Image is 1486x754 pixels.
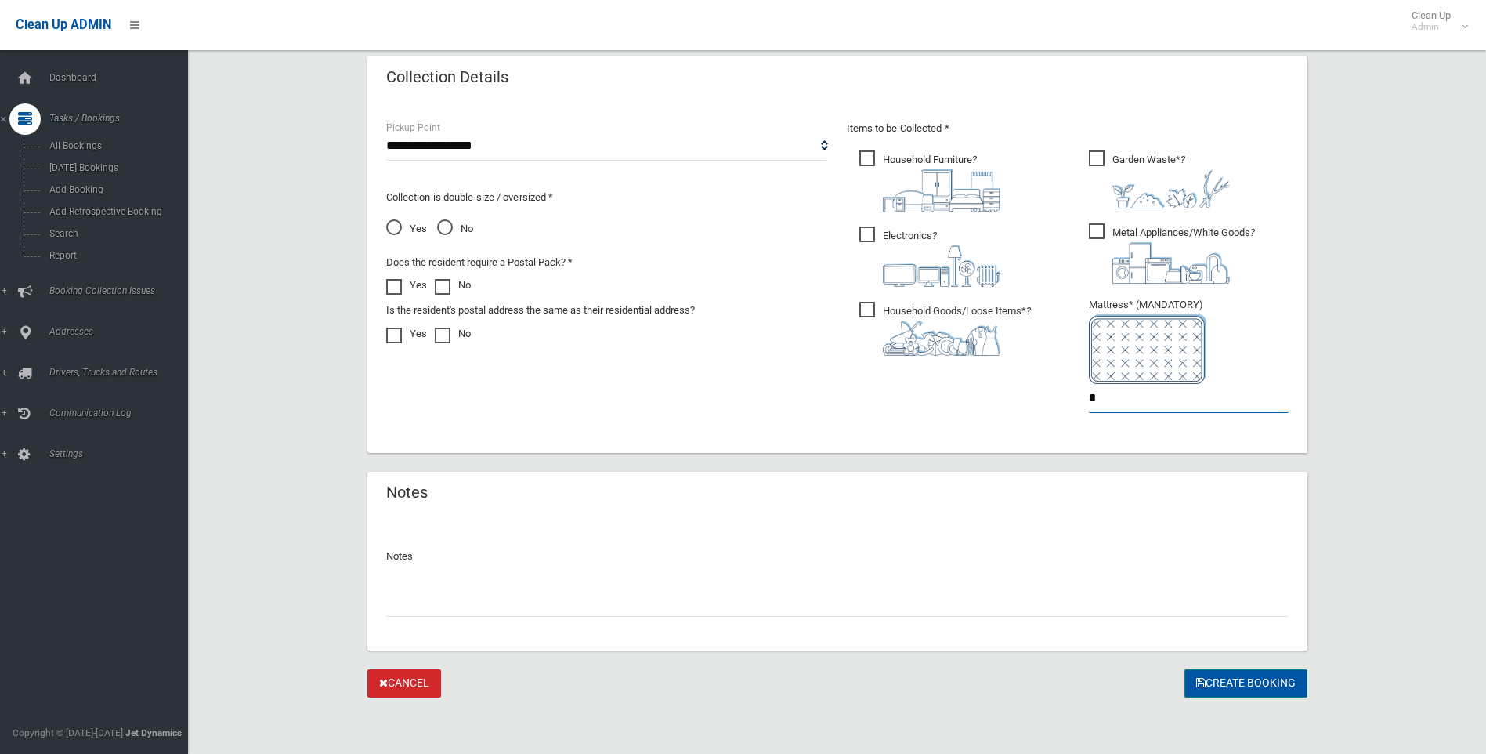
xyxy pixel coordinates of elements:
[45,285,200,296] span: Booking Collection Issues
[883,305,1031,356] i: ?
[1112,154,1230,208] i: ?
[386,276,427,295] label: Yes
[1404,9,1466,33] span: Clean Up
[883,154,1000,212] i: ?
[883,169,1000,212] img: aa9efdbe659d29b613fca23ba79d85cb.png
[45,326,200,337] span: Addresses
[45,408,200,419] span: Communication Log
[1112,227,1255,284] i: ?
[859,150,1000,212] span: Household Furniture
[437,219,473,238] span: No
[386,219,427,238] span: Yes
[125,727,182,738] strong: Jet Dynamics
[1112,169,1230,208] img: 4fd8a5c772b2c999c83690221e5242e0.png
[386,324,427,343] label: Yes
[386,301,695,320] label: Is the resident's postal address the same as their residential address?
[16,17,111,32] span: Clean Up ADMIN
[45,228,186,239] span: Search
[1089,314,1206,384] img: e7408bece873d2c1783593a074e5cb2f.png
[1412,21,1451,33] small: Admin
[859,227,1000,287] span: Electronics
[1089,223,1255,284] span: Metal Appliances/White Goods
[45,162,186,173] span: [DATE] Bookings
[1089,150,1230,208] span: Garden Waste*
[386,253,573,272] label: Does the resident require a Postal Pack? *
[45,250,186,261] span: Report
[367,669,441,698] a: Cancel
[435,324,471,343] label: No
[859,302,1031,356] span: Household Goods/Loose Items*
[45,448,200,459] span: Settings
[1184,669,1307,698] button: Create Booking
[45,184,186,195] span: Add Booking
[386,547,1289,566] p: Notes
[367,477,447,508] header: Notes
[847,119,1289,138] p: Items to be Collected *
[883,245,1000,287] img: 394712a680b73dbc3d2a6a3a7ffe5a07.png
[1112,242,1230,284] img: 36c1b0289cb1767239cdd3de9e694f19.png
[367,62,527,92] header: Collection Details
[45,140,186,151] span: All Bookings
[13,727,123,738] span: Copyright © [DATE]-[DATE]
[435,276,471,295] label: No
[45,113,200,124] span: Tasks / Bookings
[883,230,1000,287] i: ?
[45,206,186,217] span: Add Retrospective Booking
[883,321,1000,356] img: b13cc3517677393f34c0a387616ef184.png
[45,72,200,83] span: Dashboard
[1089,299,1289,384] span: Mattress* (MANDATORY)
[386,188,828,207] p: Collection is double size / oversized *
[45,367,200,378] span: Drivers, Trucks and Routes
